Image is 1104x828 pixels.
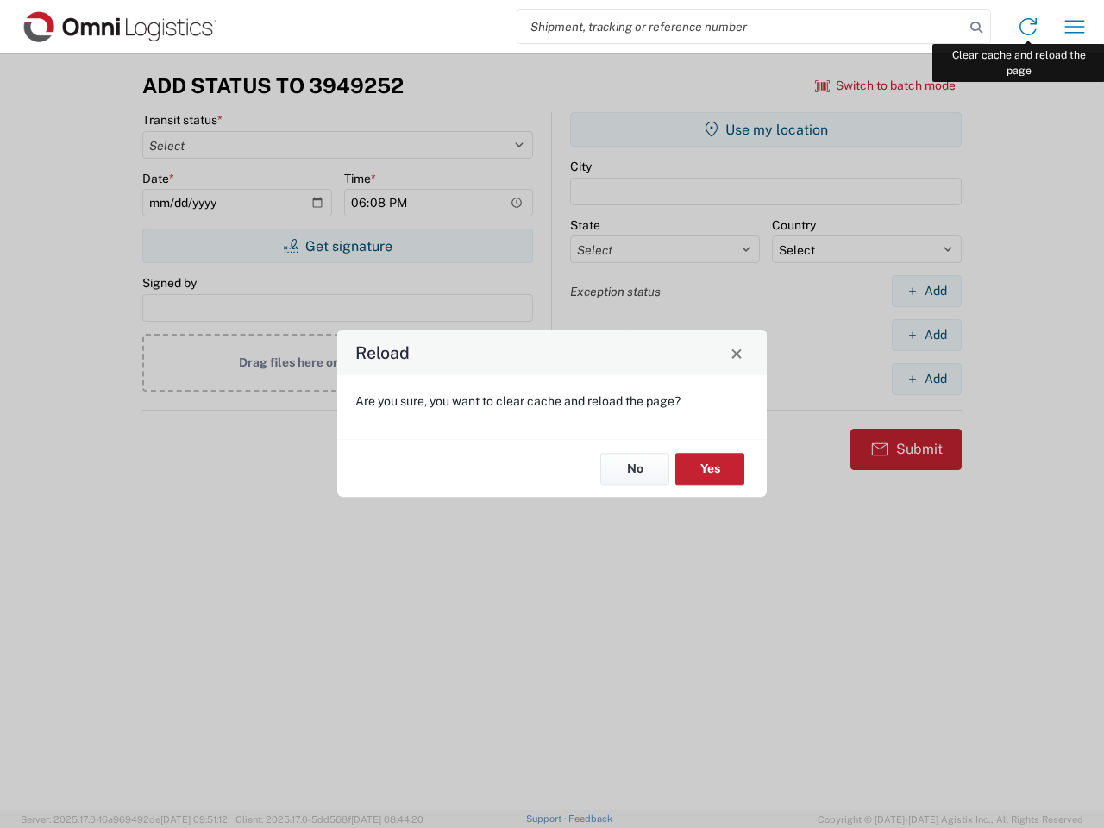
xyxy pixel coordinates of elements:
p: Are you sure, you want to clear cache and reload the page? [355,393,749,409]
button: No [600,453,669,485]
button: Close [724,341,749,365]
input: Shipment, tracking or reference number [517,10,964,43]
button: Yes [675,453,744,485]
h4: Reload [355,341,410,366]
